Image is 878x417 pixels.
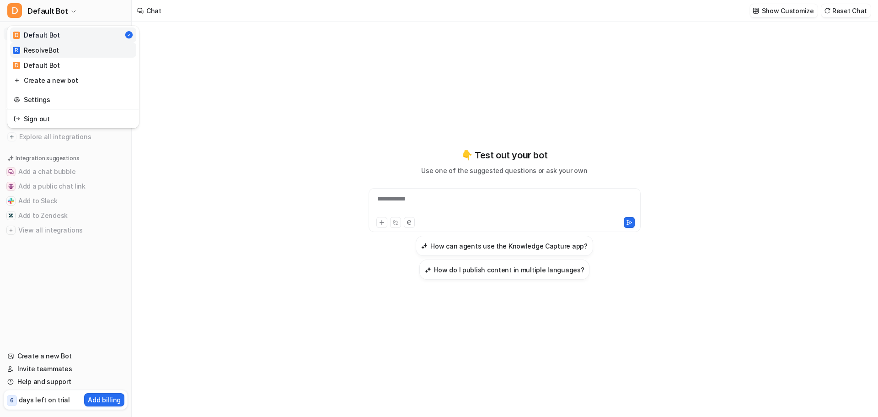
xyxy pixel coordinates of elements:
span: D [7,3,22,18]
div: Default Bot [13,30,60,40]
span: D [13,62,20,69]
span: D [13,32,20,39]
img: reset [14,114,20,124]
div: ResolveBot [13,45,59,55]
img: reset [14,95,20,104]
a: Settings [10,92,136,107]
span: R [13,47,20,54]
span: Default Bot [27,5,68,17]
a: Create a new bot [10,73,136,88]
div: DDefault Bot [7,26,139,128]
div: Default Bot [13,60,60,70]
img: reset [14,76,20,85]
a: Sign out [10,111,136,126]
